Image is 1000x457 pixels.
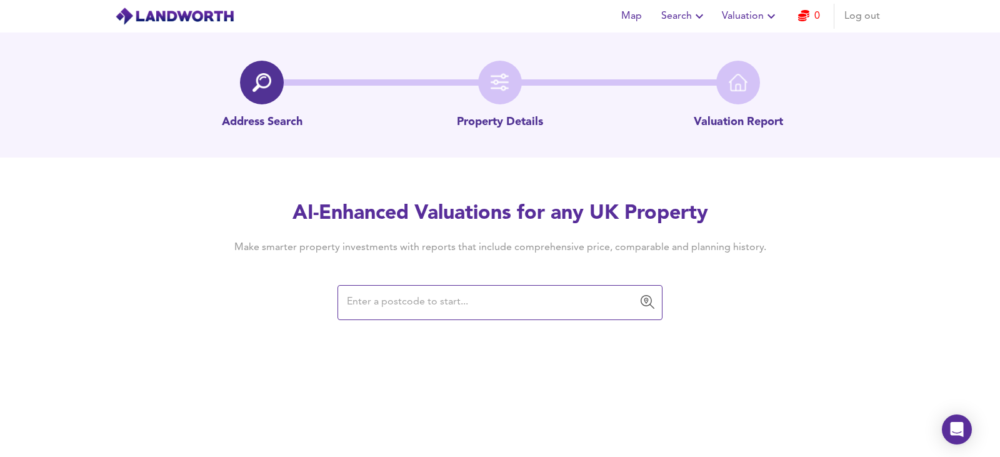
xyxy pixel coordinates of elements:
[616,8,646,25] span: Map
[222,114,302,131] p: Address Search
[798,8,820,25] a: 0
[942,414,972,444] div: Open Intercom Messenger
[343,291,638,314] input: Enter a postcode to start...
[457,114,543,131] p: Property Details
[844,8,880,25] span: Log out
[729,73,747,92] img: home-icon
[215,200,785,228] h2: AI-Enhanced Valuations for any UK Property
[694,114,783,131] p: Valuation Report
[656,4,712,29] button: Search
[491,73,509,92] img: filter-icon
[215,241,785,254] h4: Make smarter property investments with reports that include comprehensive price, comparable and p...
[252,73,271,92] img: search-icon
[717,4,784,29] button: Valuation
[115,7,234,26] img: logo
[839,4,885,29] button: Log out
[722,8,779,25] span: Valuation
[661,8,707,25] span: Search
[789,4,829,29] button: 0
[611,4,651,29] button: Map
